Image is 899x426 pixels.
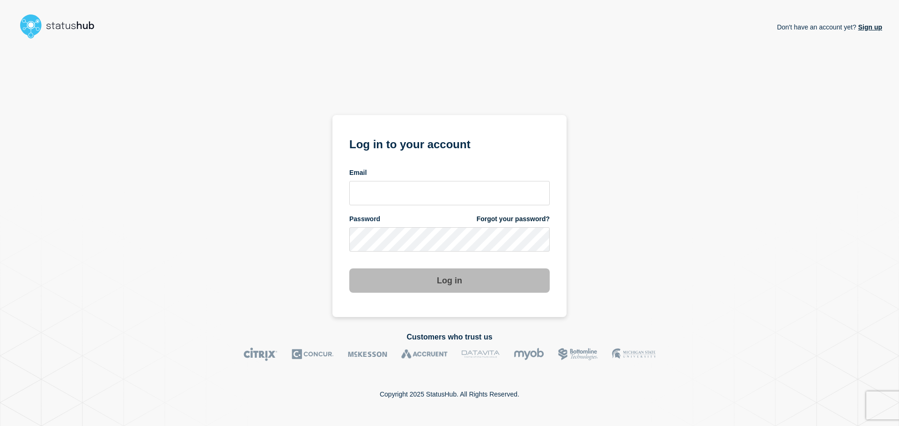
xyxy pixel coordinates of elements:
[349,215,380,224] span: Password
[349,227,550,252] input: password input
[380,390,519,398] p: Copyright 2025 StatusHub. All Rights Reserved.
[477,215,550,224] a: Forgot your password?
[612,347,656,361] img: MSU logo
[348,347,387,361] img: McKesson logo
[777,16,882,38] p: Don't have an account yet?
[17,11,106,41] img: StatusHub logo
[856,23,882,31] a: Sign up
[514,347,544,361] img: myob logo
[243,347,278,361] img: Citrix logo
[401,347,448,361] img: Accruent logo
[17,333,882,341] h2: Customers who trust us
[292,347,334,361] img: Concur logo
[349,168,367,177] span: Email
[349,268,550,293] button: Log in
[462,347,500,361] img: DataVita logo
[558,347,598,361] img: Bottomline logo
[349,181,550,205] input: email input
[349,135,550,152] h1: Log in to your account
